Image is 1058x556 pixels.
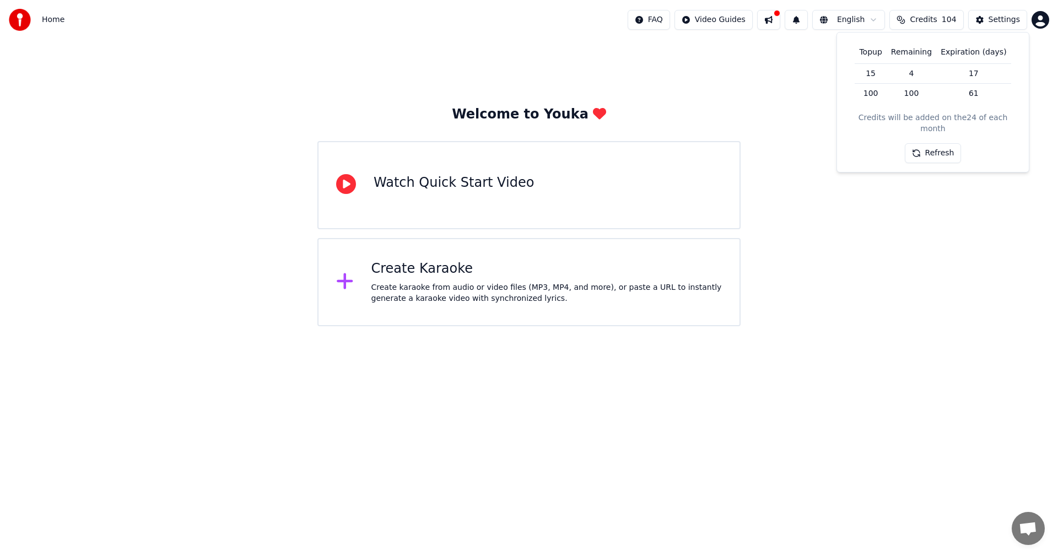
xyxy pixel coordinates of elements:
th: Expiration (days) [936,41,1011,63]
div: Create Karaoke [371,260,722,278]
span: Credits [910,14,937,25]
td: 15 [855,63,886,84]
div: Create karaoke from audio or video files (MP3, MP4, and more), or paste a URL to instantly genera... [371,282,722,304]
th: Topup [855,41,886,63]
button: FAQ [628,10,670,30]
td: 100 [887,84,936,104]
div: Credits will be added on the 24 of each month [846,112,1020,134]
nav: breadcrumb [42,14,64,25]
td: 17 [936,63,1011,84]
img: youka [9,9,31,31]
td: 100 [855,84,886,104]
th: Remaining [887,41,936,63]
span: 104 [942,14,957,25]
button: Refresh [905,143,962,163]
td: 4 [887,63,936,84]
button: Credits104 [889,10,963,30]
div: Open chat [1012,512,1045,545]
td: 61 [936,84,1011,104]
button: Settings [968,10,1027,30]
span: Home [42,14,64,25]
div: Welcome to Youka [452,106,606,123]
div: Settings [989,14,1020,25]
div: Watch Quick Start Video [374,174,534,192]
button: Video Guides [674,10,753,30]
